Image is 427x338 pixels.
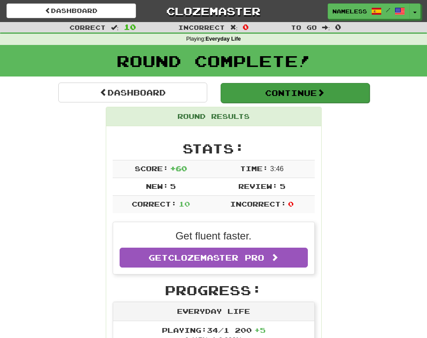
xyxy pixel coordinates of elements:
span: NamelessFire3904 [332,7,367,15]
span: 10 [179,200,190,208]
span: Clozemaster Pro [168,253,264,262]
span: Time: [240,164,268,172]
strong: Everyday Life [206,36,241,42]
span: 10 [124,22,136,31]
span: 0 [288,200,294,208]
a: Dashboard [58,83,207,102]
span: 0 [335,22,341,31]
div: Round Results [106,107,321,126]
span: : [111,24,119,30]
span: New: [146,182,168,190]
span: To go [291,24,317,31]
span: Correct [70,24,106,31]
a: Dashboard [6,3,136,18]
span: : [322,24,330,30]
span: / [386,7,390,13]
h1: Round Complete! [3,52,424,70]
span: + 60 [170,164,187,172]
span: 0 [243,22,249,31]
span: Score: [135,164,168,172]
span: Correct: [132,200,177,208]
span: 5 [280,182,285,190]
button: Continue [221,83,370,103]
span: Incorrect [178,24,225,31]
span: 5 [170,182,176,190]
a: GetClozemaster Pro [120,248,308,268]
span: Incorrect: [230,200,286,208]
a: NamelessFire3904 / [328,3,410,19]
h2: Progress: [113,283,315,297]
span: + 5 [254,326,266,334]
span: : [230,24,238,30]
h2: Stats: [113,141,315,156]
div: Everyday Life [113,302,314,321]
span: Playing: 34 / 1 200 [162,326,266,334]
a: Clozemaster [149,3,278,19]
p: Get fluent faster. [120,229,308,243]
span: Review: [238,182,278,190]
span: 3 : 46 [270,165,284,172]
